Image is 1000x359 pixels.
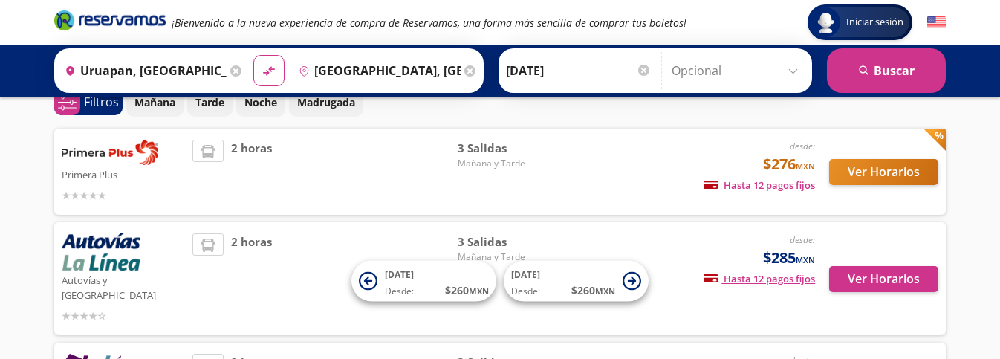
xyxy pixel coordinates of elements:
[672,52,805,89] input: Opcional
[236,88,285,117] button: Noche
[704,272,815,285] span: Hasta 12 pagos fijos
[704,178,815,192] span: Hasta 12 pagos fijos
[927,13,946,32] button: English
[571,282,615,298] span: $ 260
[126,88,184,117] button: Mañana
[351,261,496,302] button: [DATE]Desde:$260MXN
[62,140,158,165] img: Primera Plus
[506,52,652,89] input: Elegir Fecha
[445,282,489,298] span: $ 260
[54,9,166,31] i: Brand Logo
[62,233,140,271] img: Autovías y La Línea
[458,250,562,264] span: Mañana y Tarde
[297,94,355,110] p: Madrugada
[172,16,686,30] em: ¡Bienvenido a la nueva experiencia de compra de Reservamos, una forma más sencilla de comprar tus...
[796,161,815,172] small: MXN
[458,233,562,250] span: 3 Salidas
[469,285,489,297] small: MXN
[195,94,224,110] p: Tarde
[244,94,277,110] p: Noche
[458,157,562,170] span: Mañana y Tarde
[829,159,938,185] button: Ver Horarios
[790,140,815,152] em: desde:
[62,271,185,303] p: Autovías y [GEOGRAPHIC_DATA]
[829,266,938,292] button: Ver Horarios
[187,88,233,117] button: Tarde
[458,140,562,157] span: 3 Salidas
[790,233,815,246] em: desde:
[595,285,615,297] small: MXN
[504,261,649,302] button: [DATE]Desde:$260MXN
[54,89,123,115] button: 0Filtros
[134,94,175,110] p: Mañana
[62,165,185,183] p: Primera Plus
[511,285,540,298] span: Desde:
[289,88,363,117] button: Madrugada
[385,285,414,298] span: Desde:
[59,52,227,89] input: Buscar Origen
[84,93,119,111] p: Filtros
[763,247,815,269] span: $285
[763,153,815,175] span: $276
[231,140,272,204] span: 2 horas
[840,15,909,30] span: Iniciar sesión
[231,233,272,324] span: 2 horas
[796,254,815,265] small: MXN
[827,48,946,93] button: Buscar
[54,9,166,36] a: Brand Logo
[385,268,414,281] span: [DATE]
[293,52,461,89] input: Buscar Destino
[511,268,540,281] span: [DATE]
